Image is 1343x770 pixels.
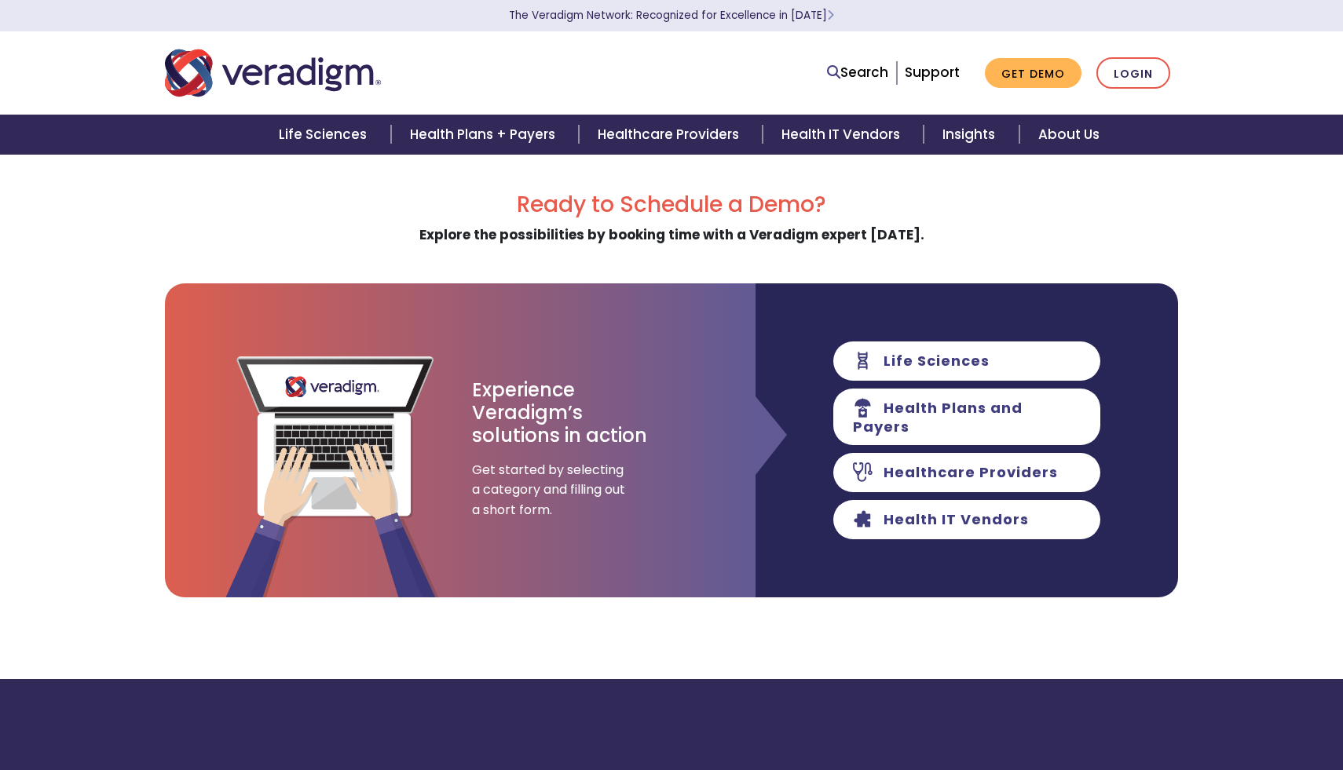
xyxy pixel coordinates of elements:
[579,115,763,155] a: Healthcare Providers
[260,115,390,155] a: Life Sciences
[472,379,649,447] h3: Experience Veradigm’s solutions in action
[1096,57,1170,89] a: Login
[391,115,579,155] a: Health Plans + Payers
[1019,115,1118,155] a: About Us
[165,47,381,99] img: Veradigm logo
[905,63,960,82] a: Support
[924,115,1019,155] a: Insights
[827,62,888,83] a: Search
[165,192,1178,218] h2: Ready to Schedule a Demo?
[509,8,834,23] a: The Veradigm Network: Recognized for Excellence in [DATE]Learn More
[419,225,924,244] strong: Explore the possibilities by booking time with a Veradigm expert [DATE].
[763,115,924,155] a: Health IT Vendors
[985,58,1081,89] a: Get Demo
[472,460,629,520] span: Get started by selecting a category and filling out a short form.
[827,8,834,23] span: Learn More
